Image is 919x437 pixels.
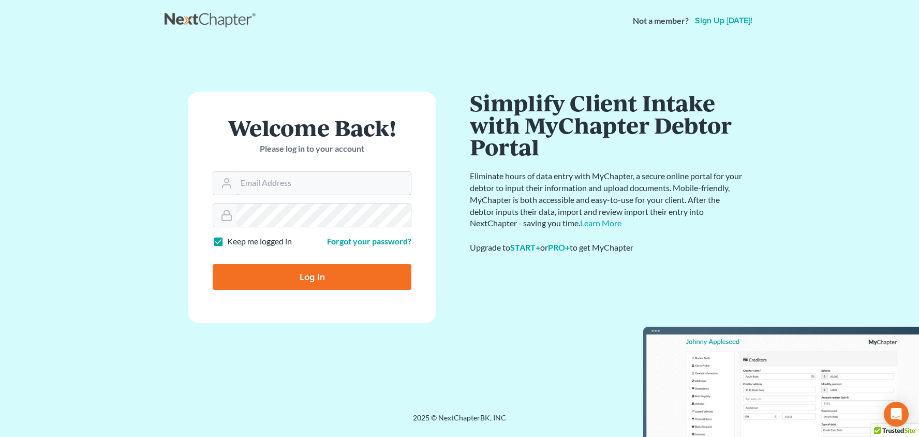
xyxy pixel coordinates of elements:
input: Email Address [236,172,411,195]
a: Sign up [DATE]! [693,17,754,25]
a: START+ [510,242,540,252]
a: Learn More [580,218,621,228]
div: Upgrade to or to get MyChapter [470,242,744,254]
a: Forgot your password? [327,236,411,246]
a: PRO+ [548,242,570,252]
div: Open Intercom Messenger [884,402,909,427]
strong: Not a member? [633,15,689,27]
p: Eliminate hours of data entry with MyChapter, a secure online portal for your debtor to input the... [470,170,744,229]
h1: Welcome Back! [213,116,411,139]
div: 2025 © NextChapterBK, INC [165,413,754,431]
p: Please log in to your account [213,143,411,155]
label: Keep me logged in [227,236,292,247]
input: Log In [213,264,411,290]
h1: Simplify Client Intake with MyChapter Debtor Portal [470,92,744,158]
